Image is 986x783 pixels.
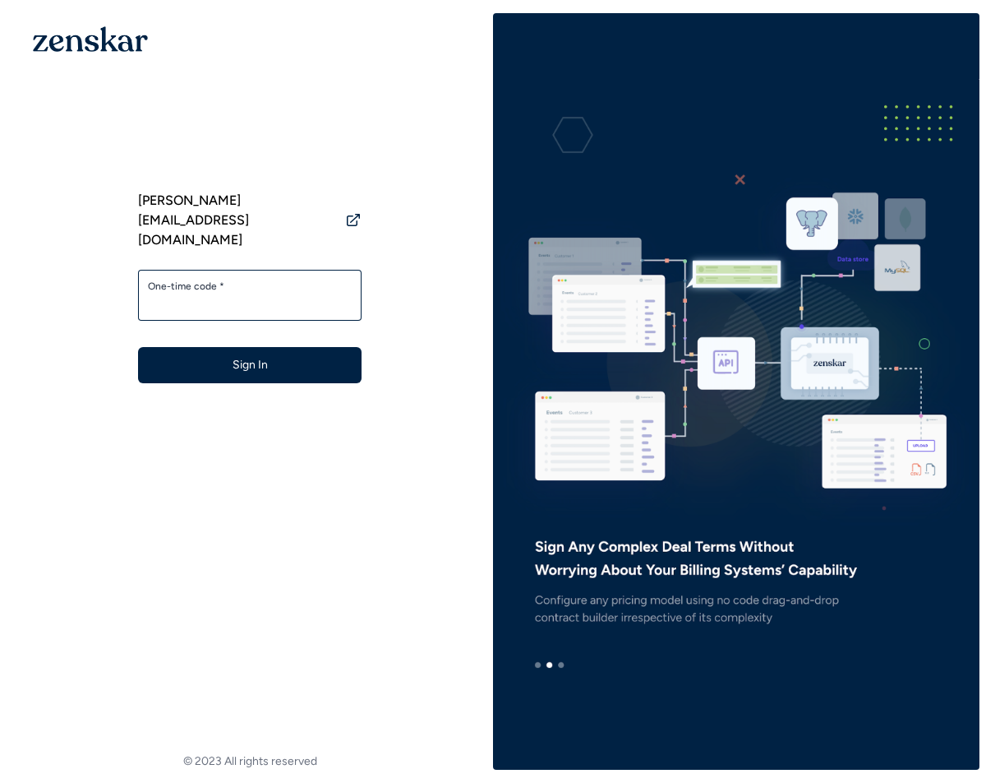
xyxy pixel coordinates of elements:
span: [PERSON_NAME][EMAIL_ADDRESS][DOMAIN_NAME] [138,191,339,250]
img: e3ZQAAAMhDCM8y96E9JIIDxLgAABAgQIECBAgAABAgQyAoJA5mpDCRAgQIAAAQIECBAgQIAAAQIECBAgQKAsIAiU37edAAECB... [493,79,979,704]
button: Sign In [138,347,362,383]
footer: © 2023 All rights reserved [7,753,493,770]
label: One-time code * [148,280,352,293]
img: 1OGAJ2xQqyY4LXKgY66KYq0eOWRCkrZdAb3gUhuVAqdWPZE9SRJmCz+oDMSn4zDLXe31Ii730ItAGKgCKgCCgCikA4Av8PJUP... [33,26,148,52]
